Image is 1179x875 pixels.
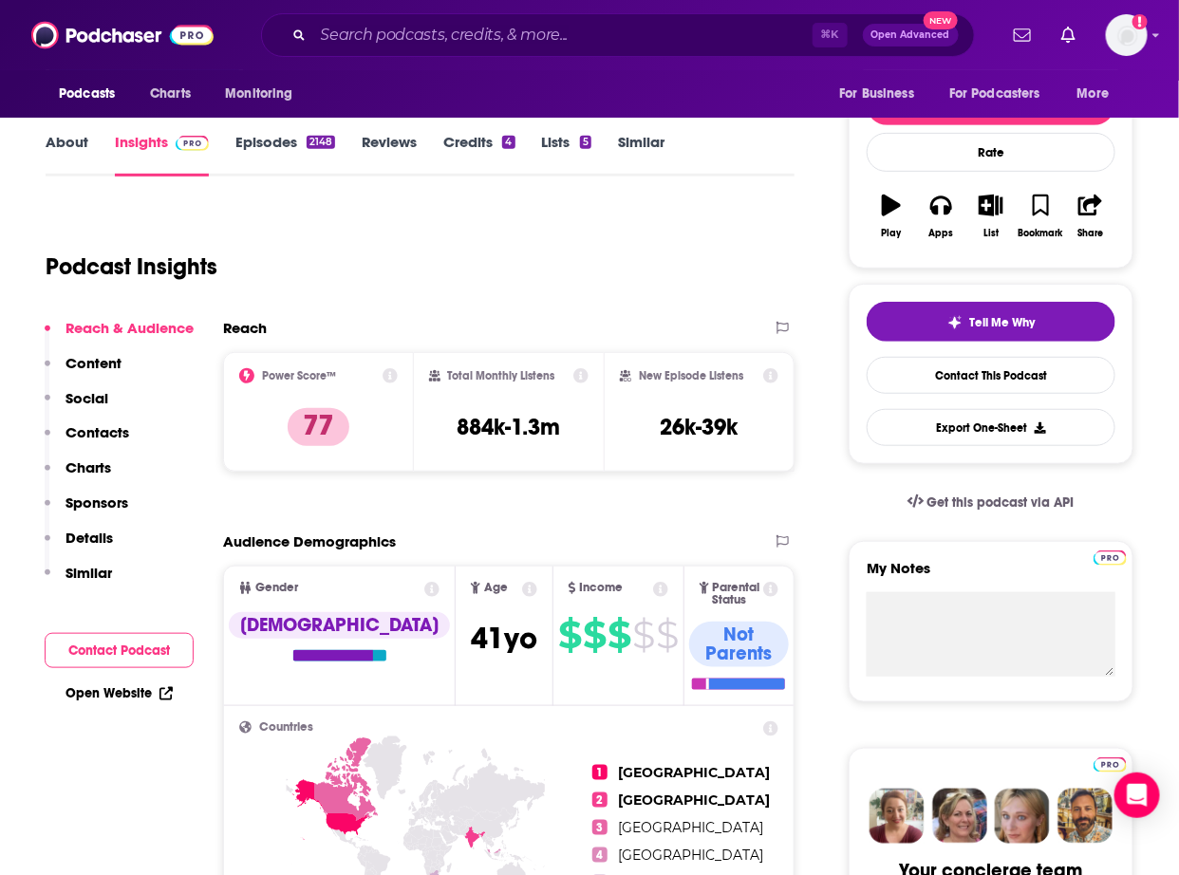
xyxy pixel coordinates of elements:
img: Sydney Profile [870,789,925,844]
span: Podcasts [59,81,115,107]
span: $ [632,620,654,650]
div: 2148 [307,136,335,149]
span: $ [656,620,678,650]
button: open menu [212,76,317,112]
a: Show notifications dropdown [1006,19,1039,51]
a: Contact This Podcast [867,357,1115,394]
span: Logged in as shubbardidpr [1106,14,1148,56]
button: List [966,182,1016,251]
span: Countries [259,721,313,734]
button: open menu [937,76,1068,112]
img: Jon Profile [1057,789,1113,844]
button: Bookmark [1016,182,1065,251]
button: open menu [826,76,938,112]
h2: Total Monthly Listens [448,369,555,382]
p: Contacts [65,423,129,441]
span: Open Advanced [871,30,950,40]
a: Lists5 [542,133,591,177]
a: Pro website [1094,754,1127,773]
button: tell me why sparkleTell Me Why [867,302,1115,342]
div: Not Parents [689,622,789,667]
h2: Reach [223,319,267,337]
div: Share [1077,228,1103,239]
span: 3 [592,820,608,835]
img: Podchaser Pro [1094,757,1127,773]
div: List [983,228,999,239]
button: Share [1066,182,1115,251]
button: Open AdvancedNew [863,24,959,47]
div: 4 [502,136,515,149]
span: 4 [592,847,608,863]
span: [GEOGRAPHIC_DATA] [619,791,771,809]
img: Podchaser Pro [176,136,209,151]
button: Play [867,182,916,251]
span: $ [583,620,606,650]
img: Podchaser - Follow, Share and Rate Podcasts [31,17,214,53]
span: Age [484,582,508,594]
img: Barbara Profile [932,789,987,844]
p: Charts [65,458,111,476]
p: Sponsors [65,493,128,512]
p: Similar [65,564,112,582]
img: Jules Profile [995,789,1050,844]
div: Play [882,228,902,239]
span: For Podcasters [949,81,1040,107]
p: Reach & Audience [65,319,194,337]
span: $ [558,620,581,650]
button: Export One-Sheet [867,409,1115,446]
button: Charts [45,458,111,493]
button: Content [45,354,122,389]
h2: Audience Demographics [223,532,396,550]
span: Tell Me Why [970,315,1036,330]
span: [GEOGRAPHIC_DATA] [619,847,764,864]
span: [GEOGRAPHIC_DATA] [619,764,771,781]
h2: New Episode Listens [639,369,743,382]
img: User Profile [1106,14,1148,56]
button: open menu [46,76,140,112]
a: Get this podcast via API [892,479,1090,526]
a: Similar [618,133,664,177]
a: Charts [138,76,202,112]
img: tell me why sparkle [947,315,963,330]
h3: 26k-39k [660,413,738,441]
button: Social [45,389,108,424]
button: Contact Podcast [45,633,194,668]
p: Details [65,529,113,547]
p: Content [65,354,122,372]
span: ⌘ K [813,23,848,47]
div: Bookmark [1019,228,1063,239]
span: Monitoring [225,81,292,107]
span: Gender [255,582,298,594]
span: Charts [150,81,191,107]
button: Contacts [45,423,129,458]
span: 1 [592,765,608,780]
h3: 884k-1.3m [457,413,560,441]
span: 41 yo [471,620,537,657]
span: For Business [839,81,914,107]
span: Get this podcast via API [927,494,1075,511]
button: Sponsors [45,493,128,529]
div: Open Intercom Messenger [1114,773,1160,818]
div: Apps [929,228,954,239]
a: Episodes2148 [235,133,335,177]
div: Search podcasts, credits, & more... [261,13,975,57]
span: $ [608,620,630,650]
span: New [924,11,958,29]
button: Reach & Audience [45,319,194,354]
div: [DEMOGRAPHIC_DATA] [229,612,450,639]
input: Search podcasts, credits, & more... [313,20,813,50]
p: Social [65,389,108,407]
div: 5 [580,136,591,149]
button: Similar [45,564,112,599]
a: Show notifications dropdown [1054,19,1083,51]
a: InsightsPodchaser Pro [115,133,209,177]
h2: Power Score™ [262,369,336,382]
span: Parental Status [713,582,760,606]
svg: Add a profile image [1132,14,1148,29]
label: My Notes [867,559,1115,592]
a: Credits4 [443,133,515,177]
a: Pro website [1094,548,1127,566]
span: 2 [592,792,608,808]
button: Show profile menu [1106,14,1148,56]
